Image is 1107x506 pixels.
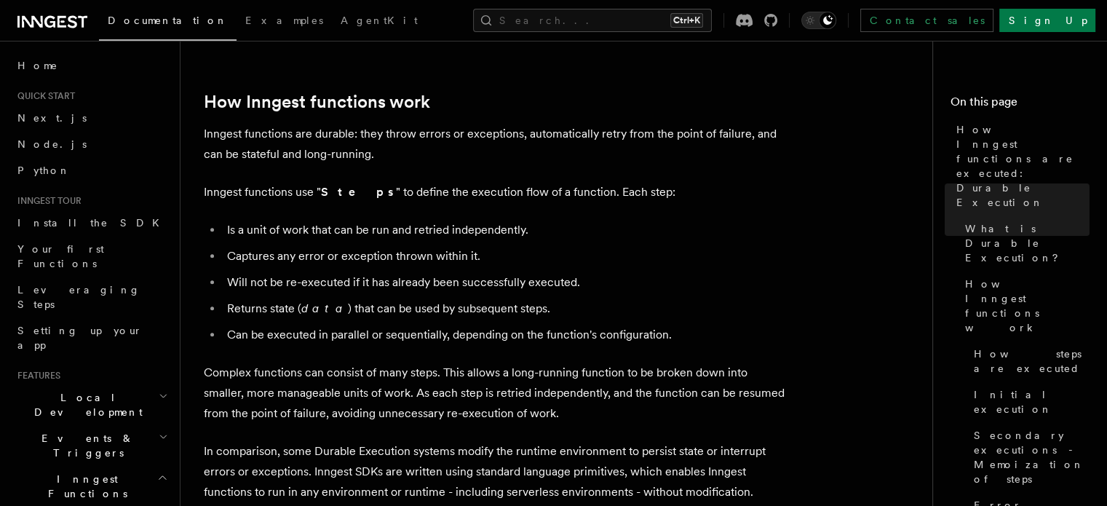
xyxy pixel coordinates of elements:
[204,441,786,502] p: In comparison, some Durable Execution systems modify the runtime environment to persist state or ...
[99,4,237,41] a: Documentation
[860,9,993,32] a: Contact sales
[204,124,786,165] p: Inngest functions are durable: they throw errors or exceptions, automatically retry from the poin...
[12,425,171,466] button: Events & Triggers
[965,221,1090,265] span: What is Durable Execution?
[12,210,171,236] a: Install the SDK
[12,52,171,79] a: Home
[670,13,703,28] kbd: Ctrl+K
[204,182,786,202] p: Inngest functions use " " to define the execution flow of a function. Each step:
[223,220,786,240] li: Is a unit of work that can be run and retried independently.
[473,9,712,32] button: Search...Ctrl+K
[999,9,1095,32] a: Sign Up
[17,284,140,310] span: Leveraging Steps
[17,138,87,150] span: Node.js
[951,93,1090,116] h4: On this page
[12,131,171,157] a: Node.js
[12,384,171,425] button: Local Development
[204,363,786,424] p: Complex functions can consist of many steps. This allows a long-running function to be broken dow...
[968,341,1090,382] a: How steps are executed
[12,195,82,207] span: Inngest tour
[108,15,228,26] span: Documentation
[12,277,171,317] a: Leveraging Steps
[12,431,159,460] span: Events & Triggers
[968,382,1090,422] a: Initial execution
[223,272,786,293] li: Will not be re-executed if it has already been successfully executed.
[12,390,159,419] span: Local Development
[959,271,1090,341] a: How Inngest functions work
[959,216,1090,271] a: What is Durable Execution?
[12,370,60,382] span: Features
[237,4,332,39] a: Examples
[204,92,430,112] a: How Inngest functions work
[12,157,171,183] a: Python
[974,387,1090,416] span: Initial execution
[12,105,171,131] a: Next.js
[974,347,1090,376] span: How steps are executed
[245,15,323,26] span: Examples
[12,317,171,358] a: Setting up your app
[341,15,418,26] span: AgentKit
[801,12,836,29] button: Toggle dark mode
[17,112,87,124] span: Next.js
[956,122,1090,210] span: How Inngest functions are executed: Durable Execution
[321,185,396,199] strong: Steps
[17,217,168,229] span: Install the SDK
[12,236,171,277] a: Your first Functions
[223,246,786,266] li: Captures any error or exception thrown within it.
[17,58,58,73] span: Home
[974,428,1090,486] span: Secondary executions - Memoization of steps
[223,299,786,319] li: Returns state ( ) that can be used by subsequent steps.
[17,243,104,269] span: Your first Functions
[332,4,426,39] a: AgentKit
[12,472,157,501] span: Inngest Functions
[968,422,1090,492] a: Secondary executions - Memoization of steps
[965,277,1090,335] span: How Inngest functions work
[951,116,1090,216] a: How Inngest functions are executed: Durable Execution
[17,325,143,351] span: Setting up your app
[223,325,786,345] li: Can be executed in parallel or sequentially, depending on the function's configuration.
[12,90,75,102] span: Quick start
[301,301,348,315] em: data
[17,165,71,176] span: Python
